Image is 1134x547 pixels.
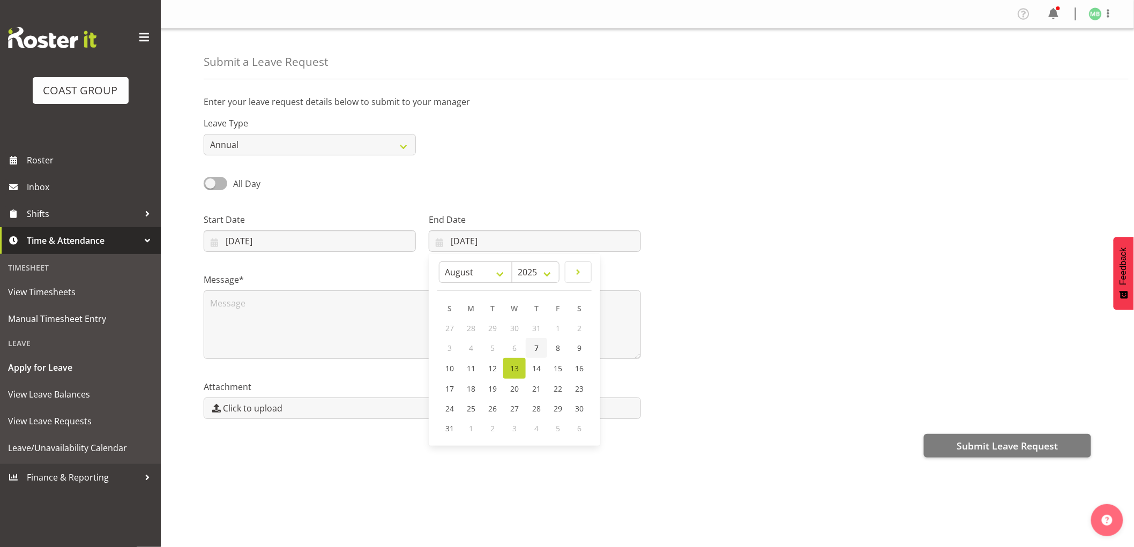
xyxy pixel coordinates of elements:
[1119,248,1129,285] span: Feedback
[503,358,526,379] a: 13
[439,418,460,438] a: 31
[3,305,158,332] a: Manual Timesheet Entry
[512,343,517,353] span: 6
[27,469,139,485] span: Finance & Reporting
[569,358,590,379] a: 16
[447,303,452,313] span: S
[3,279,158,305] a: View Timesheets
[439,379,460,399] a: 17
[447,343,452,353] span: 3
[526,338,547,358] a: 7
[445,423,454,433] span: 31
[429,230,641,252] input: Click to select...
[233,178,260,190] span: All Day
[511,303,518,313] span: W
[534,343,539,353] span: 7
[924,434,1091,458] button: Submit Leave Request
[204,213,416,226] label: Start Date
[468,303,475,313] span: M
[532,384,541,394] span: 21
[526,358,547,379] a: 14
[8,359,153,376] span: Apply for Leave
[556,343,560,353] span: 8
[467,403,475,414] span: 25
[3,257,158,279] div: Timesheet
[577,323,581,333] span: 2
[534,303,539,313] span: T
[577,303,581,313] span: S
[482,399,503,418] a: 26
[488,403,497,414] span: 26
[3,381,158,408] a: View Leave Balances
[27,206,139,222] span: Shifts
[482,379,503,399] a: 19
[526,379,547,399] a: 21
[204,380,641,393] label: Attachment
[460,399,482,418] a: 25
[532,363,541,373] span: 14
[27,179,155,195] span: Inbox
[460,358,482,379] a: 11
[482,358,503,379] a: 12
[532,403,541,414] span: 28
[3,434,158,461] a: Leave/Unavailability Calendar
[3,408,158,434] a: View Leave Requests
[8,386,153,402] span: View Leave Balances
[569,379,590,399] a: 23
[27,152,155,168] span: Roster
[510,384,519,394] span: 20
[467,323,475,333] span: 28
[575,403,584,414] span: 30
[439,358,460,379] a: 10
[569,338,590,358] a: 9
[460,379,482,399] a: 18
[469,423,473,433] span: 1
[439,399,460,418] a: 24
[1114,237,1134,310] button: Feedback - Show survey
[577,343,581,353] span: 9
[204,56,328,68] h4: Submit a Leave Request
[526,399,547,418] a: 28
[445,403,454,414] span: 24
[445,363,454,373] span: 10
[467,363,475,373] span: 11
[532,323,541,333] span: 31
[488,323,497,333] span: 29
[1102,515,1113,526] img: help-xxl-2.png
[512,423,517,433] span: 3
[490,343,495,353] span: 5
[43,83,118,99] div: COAST GROUP
[556,323,560,333] span: 1
[488,384,497,394] span: 19
[204,230,416,252] input: Click to select...
[488,363,497,373] span: 12
[577,423,581,433] span: 6
[547,379,569,399] a: 22
[204,273,641,286] label: Message*
[569,399,590,418] a: 30
[503,399,526,418] a: 27
[534,423,539,433] span: 4
[510,403,519,414] span: 27
[204,95,1091,108] p: Enter your leave request details below to submit to your manager
[556,423,560,433] span: 5
[445,384,454,394] span: 17
[445,323,454,333] span: 27
[8,311,153,327] span: Manual Timesheet Entry
[490,303,495,313] span: T
[8,27,96,48] img: Rosterit website logo
[8,440,153,456] span: Leave/Unavailability Calendar
[503,379,526,399] a: 20
[3,332,158,354] div: Leave
[429,213,641,226] label: End Date
[556,303,560,313] span: F
[469,343,473,353] span: 4
[547,358,569,379] a: 15
[957,439,1058,453] span: Submit Leave Request
[575,384,584,394] span: 23
[223,402,282,415] span: Click to upload
[1089,8,1102,20] img: mike-bullock1158.jpg
[510,323,519,333] span: 30
[554,403,562,414] span: 29
[490,423,495,433] span: 2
